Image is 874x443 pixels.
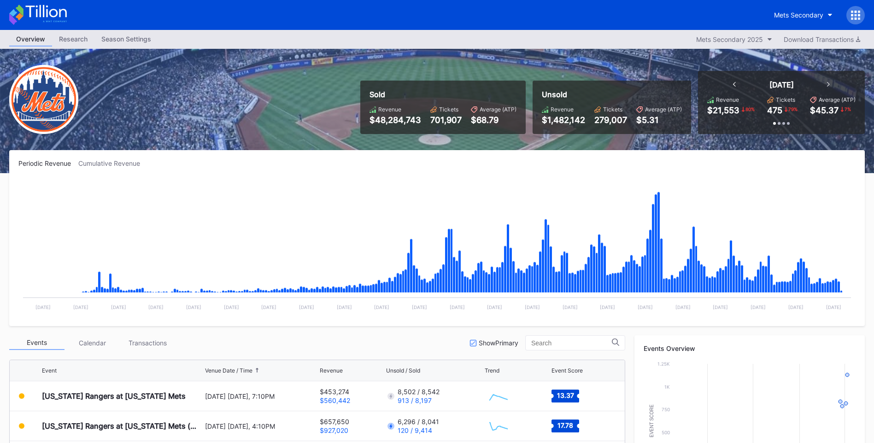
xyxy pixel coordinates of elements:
div: Season Settings [94,32,158,46]
div: Average (ATP) [819,96,856,103]
text: [DATE] [337,304,352,310]
svg: Chart title [485,385,512,408]
text: [DATE] [261,304,276,310]
text: [DATE] [675,304,691,310]
div: Average (ATP) [480,106,516,113]
div: Calendar [65,336,120,350]
div: $453,274 [320,388,350,396]
div: 8,502 / 8,542 [398,388,440,396]
div: Research [52,32,94,46]
text: [DATE] [713,304,728,310]
text: 17.78 [557,421,573,429]
div: Show Primary [479,339,518,347]
div: 120 / 9,414 [398,426,439,434]
div: Unsold / Sold [386,367,420,374]
text: 500 [662,430,670,435]
text: Event Score [649,404,654,437]
div: Average (ATP) [645,106,682,113]
text: 750 [662,407,670,412]
div: 475 [767,105,782,115]
div: $560,442 [320,396,350,404]
a: Season Settings [94,32,158,47]
div: [DATE] [769,80,794,89]
text: [DATE] [148,304,164,310]
div: Mets Secondary [774,11,823,19]
div: 6,296 / 8,041 [398,418,439,426]
div: $1,482,142 [542,115,585,125]
div: Mets Secondary 2025 [696,35,763,43]
div: Venue Date / Time [205,367,252,374]
svg: Chart title [485,414,512,437]
text: [DATE] [73,304,88,310]
div: $927,020 [320,426,349,434]
div: [US_STATE] Rangers at [US_STATE] Mets (Mets Alumni Classic/Mrs. Met Taxicab [GEOGRAPHIC_DATA] Giv... [42,421,203,431]
svg: Chart title [18,179,856,317]
text: 1.25k [657,361,670,367]
div: Revenue [378,106,401,113]
div: Revenue [716,96,739,103]
input: Search [531,339,612,347]
img: New-York-Mets-Transparent.png [9,65,78,134]
button: Mets Secondary 2025 [692,33,777,46]
div: $48,284,743 [370,115,421,125]
div: Sold [370,90,516,99]
div: Tickets [439,106,458,113]
div: Transactions [120,336,175,350]
text: [DATE] [600,304,615,310]
div: $45.37 [810,105,839,115]
text: 13.37 [557,391,574,399]
text: [DATE] [751,304,766,310]
div: 7 % [844,105,852,113]
button: Mets Secondary [767,6,839,23]
div: 913 / 8,197 [398,396,440,404]
a: Research [52,32,94,47]
div: Revenue [551,106,574,113]
div: Periodic Revenue [18,159,78,167]
div: Unsold [542,90,682,99]
div: $21,553 [707,105,739,115]
div: Events [9,336,65,350]
text: [DATE] [563,304,578,310]
div: Tickets [603,106,622,113]
text: 1k [664,384,670,390]
text: [DATE] [487,304,502,310]
div: [US_STATE] Rangers at [US_STATE] Mets [42,391,186,401]
text: [DATE] [525,304,540,310]
a: Overview [9,32,52,47]
div: Event Score [551,367,583,374]
div: [DATE] [DATE], 7:10PM [205,392,317,400]
div: Tickets [776,96,795,103]
div: Event [42,367,57,374]
text: [DATE] [788,304,804,310]
div: Cumulative Revenue [78,159,147,167]
div: Download Transactions [784,35,860,43]
div: 701,907 [430,115,462,125]
div: Trend [485,367,499,374]
div: Events Overview [644,344,856,352]
text: [DATE] [826,304,841,310]
div: 279,007 [594,115,627,125]
text: [DATE] [224,304,239,310]
text: [DATE] [638,304,653,310]
button: Download Transactions [779,33,865,46]
text: [DATE] [412,304,427,310]
text: [DATE] [374,304,389,310]
div: [DATE] [DATE], 4:10PM [205,422,317,430]
div: $68.79 [471,115,516,125]
text: [DATE] [450,304,465,310]
text: [DATE] [111,304,126,310]
div: $5.31 [636,115,682,125]
text: [DATE] [35,304,51,310]
div: 80 % [745,105,756,113]
div: 79 % [787,105,798,113]
div: $657,650 [320,418,349,426]
div: Revenue [320,367,343,374]
text: [DATE] [299,304,314,310]
text: [DATE] [186,304,201,310]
